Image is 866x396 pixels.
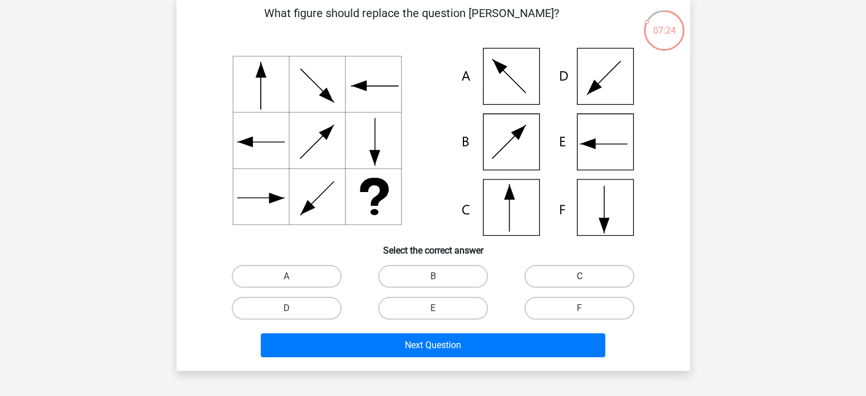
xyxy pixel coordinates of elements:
[195,236,672,256] h6: Select the correct answer
[261,333,605,357] button: Next Question
[643,9,686,38] div: 07:24
[195,5,629,39] p: What figure should replace the question [PERSON_NAME]?
[524,297,634,320] label: F
[232,265,342,288] label: A
[378,265,488,288] label: B
[378,297,488,320] label: E
[232,297,342,320] label: D
[524,265,634,288] label: C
